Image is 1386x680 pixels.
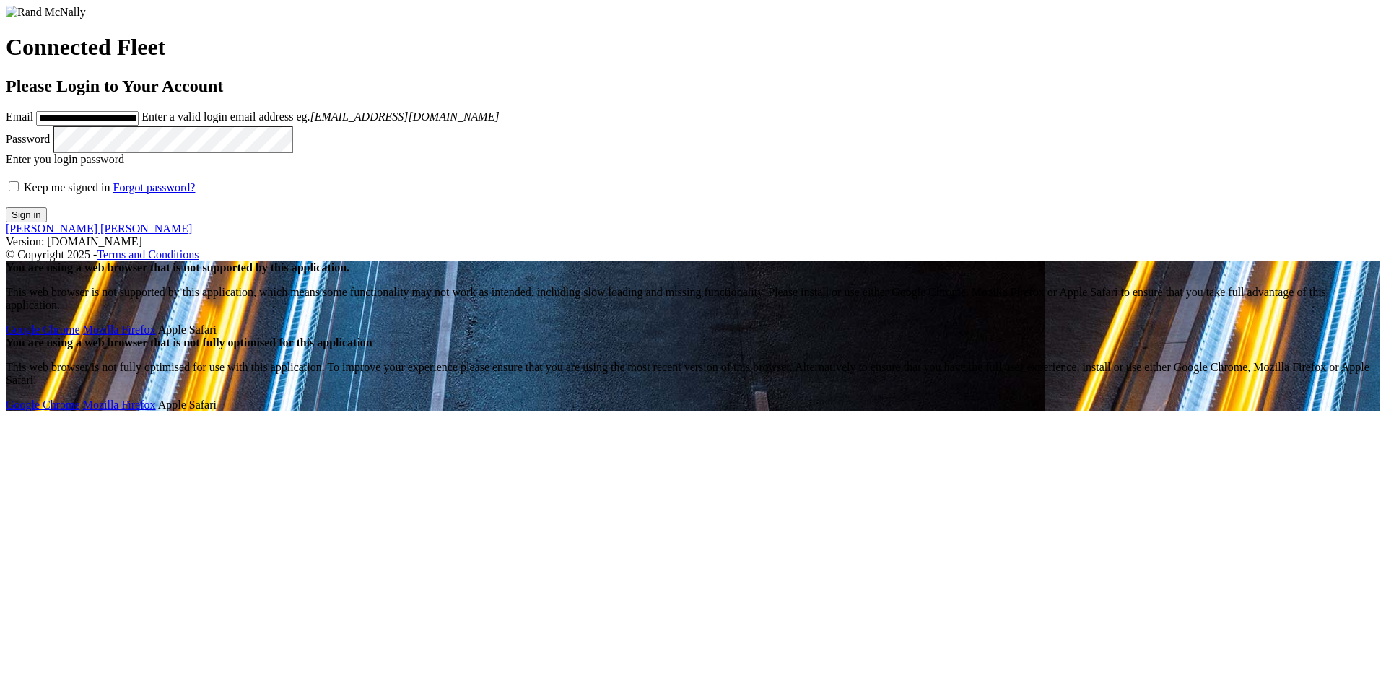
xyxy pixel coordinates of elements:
[9,181,19,191] input: Keep me signed in
[158,323,217,336] span: Safari
[83,323,156,336] a: Mozilla Firefox
[6,323,80,336] a: Google Chrome
[6,6,86,19] img: Rand McNally
[97,248,199,261] a: Terms and Conditions
[6,6,1380,222] form: main
[6,336,372,349] strong: You are using a web browser that is not fully optimised for this application
[6,133,50,145] label: Password
[6,222,192,235] a: [PERSON_NAME] [PERSON_NAME]
[6,207,47,222] button: Sign in
[83,398,156,411] a: Mozilla Firefox
[6,261,349,274] strong: You are using a web browser that is not supported by this application.
[310,110,499,123] em: [EMAIL_ADDRESS][DOMAIN_NAME]
[6,286,1380,312] p: This web browser is not supported by this application, which means some functionality may not wor...
[158,398,217,411] span: Safari
[6,361,1380,387] p: This web browser is not fully optimised for use with this application. To improve your experience...
[6,248,1380,261] div: © Copyright 2025 -
[6,34,1380,61] h1: Connected Fleet
[6,77,1380,96] h2: Please Login to Your Account
[141,110,499,123] span: Enter a valid login email address eg.
[6,235,1380,248] div: Version: [DOMAIN_NAME]
[24,181,110,193] span: Keep me signed in
[6,153,124,165] span: Enter you login password
[6,398,80,411] a: Google Chrome
[113,181,196,193] a: Forgot password?
[6,110,33,123] label: Email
